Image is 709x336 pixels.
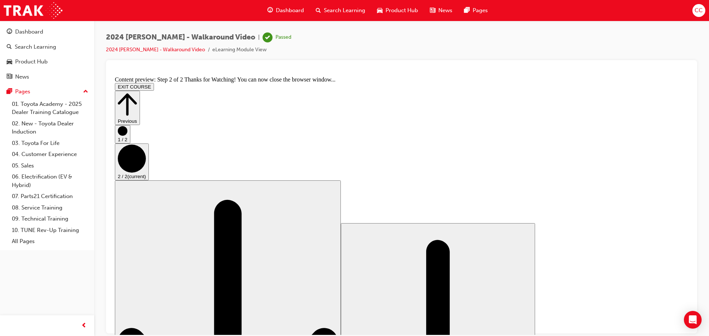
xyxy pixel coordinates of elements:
div: Passed [275,34,291,41]
li: eLearning Module View [212,46,267,54]
span: guage-icon [267,6,273,15]
button: 1 / 2 [3,52,18,70]
span: up-icon [83,87,88,97]
a: 10. TUNE Rev-Up Training [9,225,91,236]
a: 03. Toyota For Life [9,138,91,149]
span: News [438,6,452,15]
span: 2 / 2 [6,100,16,106]
a: All Pages [9,236,91,247]
span: Dashboard [276,6,304,15]
div: Search Learning [15,43,56,51]
span: (current) [16,100,34,106]
a: pages-iconPages [458,3,494,18]
span: CC [695,6,703,15]
span: news-icon [7,74,12,80]
a: 02. New - Toyota Dealer Induction [9,118,91,138]
a: search-iconSearch Learning [310,3,371,18]
div: News [15,73,29,81]
button: EXIT COURSE [3,10,42,17]
span: search-icon [7,44,12,51]
a: Search Learning [3,40,91,54]
span: 2024 [PERSON_NAME] - Walkaround Video [106,33,255,42]
span: search-icon [316,6,321,15]
a: 05. Sales [9,160,91,172]
a: guage-iconDashboard [261,3,310,18]
a: 06. Electrification (EV & Hybrid) [9,171,91,191]
span: pages-icon [464,6,470,15]
a: 01. Toyota Academy - 2025 Dealer Training Catalogue [9,98,91,118]
span: pages-icon [7,89,12,95]
a: News [3,70,91,84]
a: 07. Parts21 Certification [9,191,91,202]
span: prev-icon [81,321,87,330]
button: Previous [3,17,28,52]
span: guage-icon [7,29,12,35]
button: 2 / 2(current) [3,70,37,107]
a: Dashboard [3,25,91,39]
span: Search Learning [324,6,365,15]
a: 2024 [PERSON_NAME] - Walkaround Video [106,46,205,53]
img: Trak [4,2,62,19]
span: | [258,33,260,42]
span: car-icon [377,6,383,15]
a: Product Hub [3,55,91,69]
span: Product Hub [386,6,418,15]
span: Previous [6,45,25,51]
div: Product Hub [15,58,48,66]
button: Pages [3,85,91,98]
div: Pages [15,87,30,96]
button: DashboardSearch LearningProduct HubNews [3,24,91,85]
span: car-icon [7,59,12,65]
span: 1 / 2 [6,63,16,69]
a: news-iconNews [424,3,458,18]
a: 08. Service Training [9,202,91,214]
a: 09. Technical Training [9,213,91,225]
span: learningRecordVerb_PASS-icon [263,32,273,42]
span: news-icon [430,6,435,15]
button: CC [692,4,705,17]
a: 04. Customer Experience [9,149,91,160]
div: Open Intercom Messenger [684,311,702,329]
span: Pages [473,6,488,15]
a: car-iconProduct Hub [371,3,424,18]
div: Content preview: Step 2 of 2 Thanks for Watching! You can now close the browser window... [3,3,576,10]
div: Dashboard [15,28,43,36]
